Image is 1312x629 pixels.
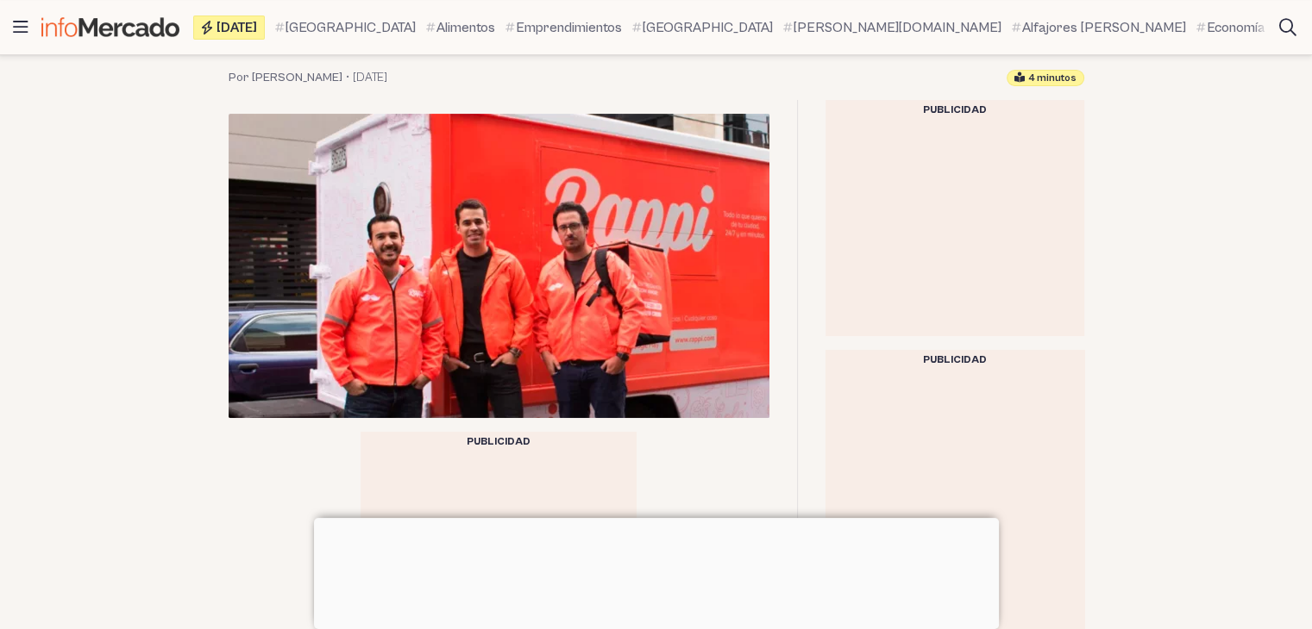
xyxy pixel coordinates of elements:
[632,17,773,38] a: [GEOGRAPHIC_DATA]
[229,69,342,86] a: Por [PERSON_NAME]
[41,17,179,37] img: Infomercado Colombia logo
[436,17,495,38] span: Alimentos
[825,121,1084,336] iframe: Advertisement
[361,432,637,452] div: Publicidad
[217,21,257,34] span: [DATE]
[1022,17,1186,38] span: Alfajores [PERSON_NAME]
[825,100,1084,121] div: Publicidad
[229,114,769,418] img: rappi historia
[346,69,349,86] span: •
[1012,17,1186,38] a: Alfajores [PERSON_NAME]
[426,17,495,38] a: Alimentos
[275,17,416,38] a: [GEOGRAPHIC_DATA]
[643,17,773,38] span: [GEOGRAPHIC_DATA]
[314,518,999,625] iframe: Advertisement
[1207,17,1265,38] span: Economía
[825,350,1084,371] div: Publicidad
[353,69,387,86] time: 28 agosto, 2023 19:10
[1007,70,1084,86] div: Tiempo estimado de lectura: 4 minutos
[783,17,1001,38] a: [PERSON_NAME][DOMAIN_NAME]
[794,17,1001,38] span: [PERSON_NAME][DOMAIN_NAME]
[505,17,622,38] a: Emprendimientos
[286,17,416,38] span: [GEOGRAPHIC_DATA]
[516,17,622,38] span: Emprendimientos
[1196,17,1265,38] a: Economía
